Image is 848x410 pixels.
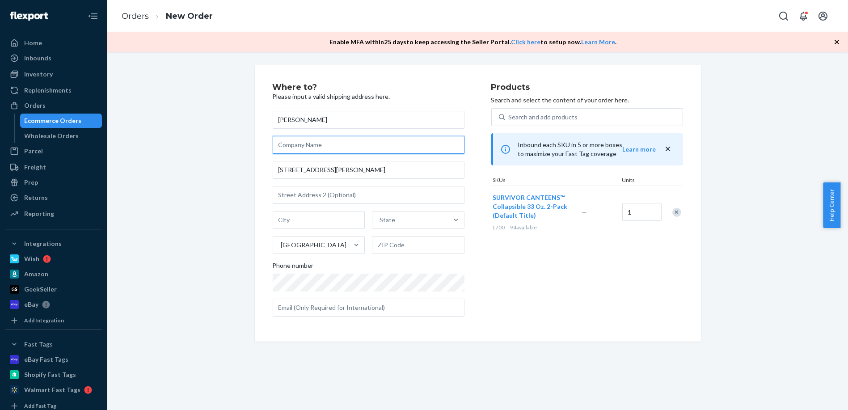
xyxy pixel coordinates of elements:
button: Fast Tags [5,337,102,351]
a: Orders [5,98,102,113]
a: eBay Fast Tags [5,352,102,367]
p: Enable MFA within 25 days to keep accessing the Seller Portal. to setup now. . [330,38,617,46]
div: State [380,216,395,224]
div: Replenishments [24,86,72,95]
div: Wholesale Orders [25,131,79,140]
div: Integrations [24,239,62,248]
a: Reporting [5,207,102,221]
a: Add Integration [5,315,102,326]
a: GeekSeller [5,282,102,296]
h2: Where to? [273,83,464,92]
div: Remove Item [672,208,681,217]
a: Inventory [5,67,102,81]
div: Parcel [24,147,43,156]
a: Returns [5,190,102,205]
div: Returns [24,193,48,202]
input: City [273,211,365,229]
button: Help Center [823,182,840,228]
span: L700 [493,224,505,231]
a: Prep [5,175,102,190]
div: Inbounds [24,54,51,63]
div: Shopify Fast Tags [24,370,76,379]
div: Reporting [24,209,54,218]
a: New Order [166,11,213,21]
a: Wish [5,252,102,266]
button: Open Search Box [775,7,793,25]
div: Add Integration [24,317,64,324]
div: eBay [24,300,38,309]
div: GeekSeller [24,285,57,294]
div: Home [24,38,42,47]
span: — [582,208,587,216]
span: 94 available [510,224,537,231]
button: Integrations [5,237,102,251]
a: Freight [5,160,102,174]
button: Close Navigation [84,7,102,25]
button: Open notifications [794,7,812,25]
input: [GEOGRAPHIC_DATA] [280,241,281,249]
a: eBay [5,297,102,312]
input: Company Name [273,136,464,154]
input: Email (Only Required for International) [273,299,464,317]
a: Wholesale Orders [20,129,102,143]
input: Street Address [273,161,464,179]
div: Walmart Fast Tags [24,385,80,394]
div: [GEOGRAPHIC_DATA] [281,241,347,249]
button: SURVIVOR CANTEENS™ Collapsible 33 Oz. 2-Pack (Default Title) [493,193,571,220]
span: SURVIVOR CANTEENS™ Collapsible 33 Oz. 2-Pack (Default Title) [493,194,568,219]
button: Learn more [623,145,656,154]
div: Wish [24,254,39,263]
div: Orders [24,101,46,110]
h2: Products [491,83,683,92]
input: First & Last Name [273,111,464,129]
a: Ecommerce Orders [20,114,102,128]
a: Replenishments [5,83,102,97]
div: Units [620,176,661,186]
span: Phone number [273,261,314,274]
p: Please input a valid shipping address here. [273,92,464,101]
ol: breadcrumbs [114,3,220,30]
a: Parcel [5,144,102,158]
p: Search and select the content of your order here. [491,96,683,105]
a: Learn More [582,38,616,46]
img: Flexport logo [10,12,48,21]
div: Search and add products [509,113,578,122]
a: Orders [122,11,149,21]
a: Amazon [5,267,102,281]
a: Shopify Fast Tags [5,368,102,382]
div: Amazon [24,270,48,279]
div: Ecommerce Orders [25,116,82,125]
div: Inventory [24,70,53,79]
a: Click here [511,38,541,46]
div: eBay Fast Tags [24,355,68,364]
button: close [663,144,672,154]
div: SKUs [491,176,620,186]
input: Street Address 2 (Optional) [273,186,464,204]
div: Freight [24,163,46,172]
a: Home [5,36,102,50]
div: Fast Tags [24,340,53,349]
a: Walmart Fast Tags [5,383,102,397]
input: ZIP Code [372,236,464,254]
div: Inbound each SKU in 5 or more boxes to maximize your Fast Tag coverage [491,133,683,165]
a: Inbounds [5,51,102,65]
button: Open account menu [814,7,832,25]
div: Add Fast Tag [24,402,56,410]
input: Quantity [622,203,662,221]
div: Prep [24,178,38,187]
